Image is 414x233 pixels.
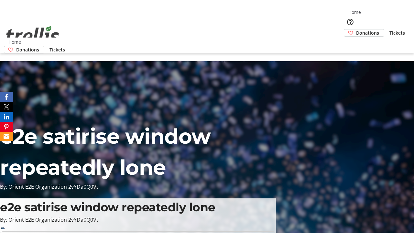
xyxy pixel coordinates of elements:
img: Orient E2E Organization 2vYDa0Q0Vt's Logo [4,19,61,51]
a: Tickets [384,29,410,36]
a: Home [344,9,365,16]
button: Cart [344,37,357,50]
button: Help [344,16,357,28]
span: Tickets [49,46,65,53]
a: Donations [344,29,384,37]
span: Donations [16,46,39,53]
span: Donations [356,29,379,36]
a: Tickets [44,46,70,53]
span: Home [8,39,21,45]
span: Home [348,9,361,16]
a: Home [4,39,25,45]
span: Tickets [389,29,405,36]
a: Donations [4,46,44,53]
